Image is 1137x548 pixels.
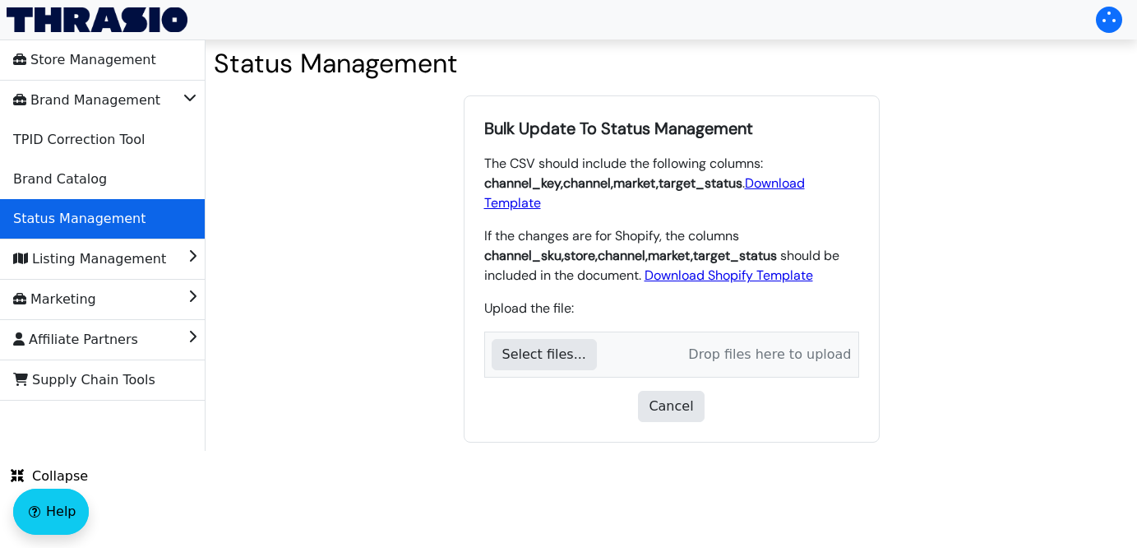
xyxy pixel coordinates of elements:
[613,174,659,192] span: market ,
[484,154,859,213] p: The CSV should include the following columns: .
[648,247,693,264] span: market ,
[13,327,138,353] span: Affiliate Partners
[693,247,777,264] span: target_status
[484,226,859,286] p: If the changes are for Shopify, the columns should be included in the document.
[597,345,852,365] div: Drop files here to upload
[598,247,648,264] span: channel ,
[484,299,859,318] p: Upload the file:
[638,391,704,422] button: Cancel
[13,206,146,232] span: Status Management
[649,397,693,416] span: Cancel
[13,367,155,393] span: Supply Chain Tools
[484,174,563,192] span: channel_key ,
[13,489,89,535] button: Help floatingactionbutton
[214,48,1129,79] h2: Status Management
[13,127,145,153] span: TPID Correction Tool
[492,339,597,370] button: Select files...
[11,467,88,486] span: Collapse
[645,267,813,284] a: Download Shopify Template
[659,174,742,192] span: target_status
[13,246,166,272] span: Listing Management
[46,502,76,522] span: Help
[484,247,564,264] span: channel_sku ,
[502,346,586,362] span: Select files...
[13,166,107,193] span: Brand Catalog
[13,87,160,114] span: Brand Management
[13,286,96,313] span: Marketing
[13,47,156,73] span: Store Management
[563,174,613,192] span: channel ,
[7,7,187,32] img: Thrasio Logo
[484,118,753,139] span: Bulk Update To Status Management
[564,247,598,264] span: store ,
